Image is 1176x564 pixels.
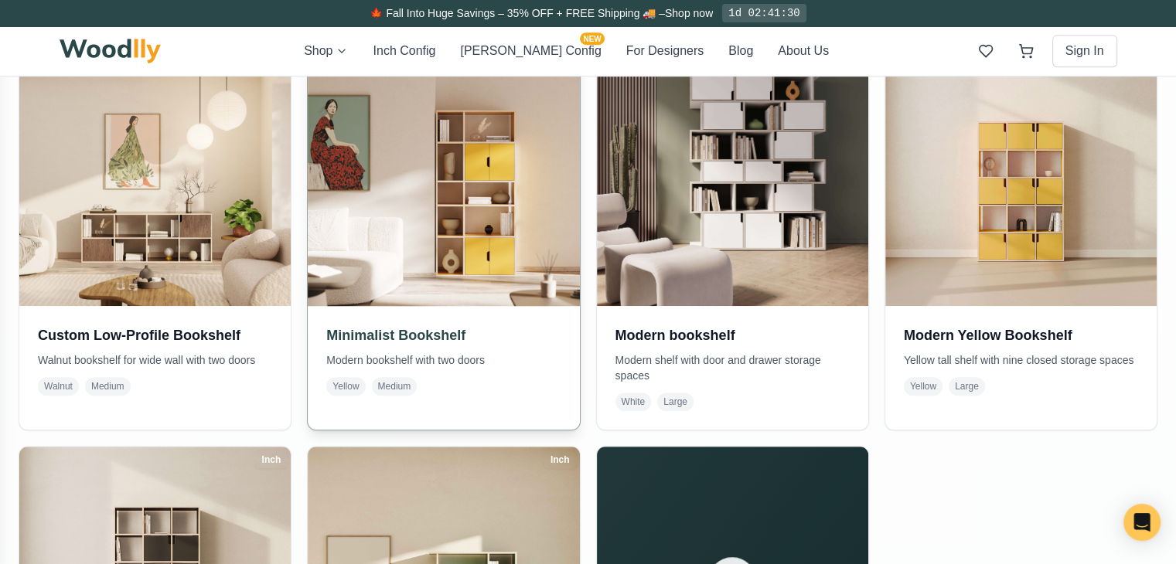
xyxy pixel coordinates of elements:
p: Modern shelf with door and drawer storage spaces [615,352,850,383]
div: 1d 02:41:30 [722,4,806,22]
div: Inch [544,451,577,468]
p: Modern bookshelf with two doors [326,352,561,368]
a: Shop now [665,7,713,19]
p: Walnut bookshelf for wide wall with two doors [38,352,272,368]
h3: Modern Yellow Bookshelf [904,324,1138,346]
img: Modern bookshelf [597,34,868,305]
button: About Us [778,42,829,60]
span: Medium [85,377,131,396]
div: Inch [255,451,288,468]
h3: Modern bookshelf [615,324,850,346]
span: Walnut [38,377,79,396]
p: Yellow tall shelf with nine closed storage spaces [904,352,1138,368]
span: NEW [580,32,604,45]
img: Custom Low-Profile Bookshelf [19,34,291,305]
button: Inch Config [373,42,435,60]
img: Minimalist Bookshelf [301,27,586,312]
span: Medium [372,377,418,396]
span: 🍁 Fall Into Huge Savings – 35% OFF + FREE Shipping 🚚 – [370,7,664,19]
button: Sign In [1052,35,1117,67]
span: Yellow [326,377,365,396]
h3: Minimalist Bookshelf [326,324,561,346]
button: For Designers [626,42,704,60]
h3: Custom Low-Profile Bookshelf [38,324,272,346]
button: [PERSON_NAME] ConfigNEW [460,42,601,60]
div: Open Intercom Messenger [1123,504,1161,541]
span: Large [949,377,985,396]
button: Blog [728,42,753,60]
img: Modern Yellow Bookshelf [885,34,1157,305]
img: Woodlly [60,39,162,63]
button: Shop [304,42,348,60]
span: White [615,392,652,411]
span: Large [657,392,694,411]
span: Yellow [904,377,943,396]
